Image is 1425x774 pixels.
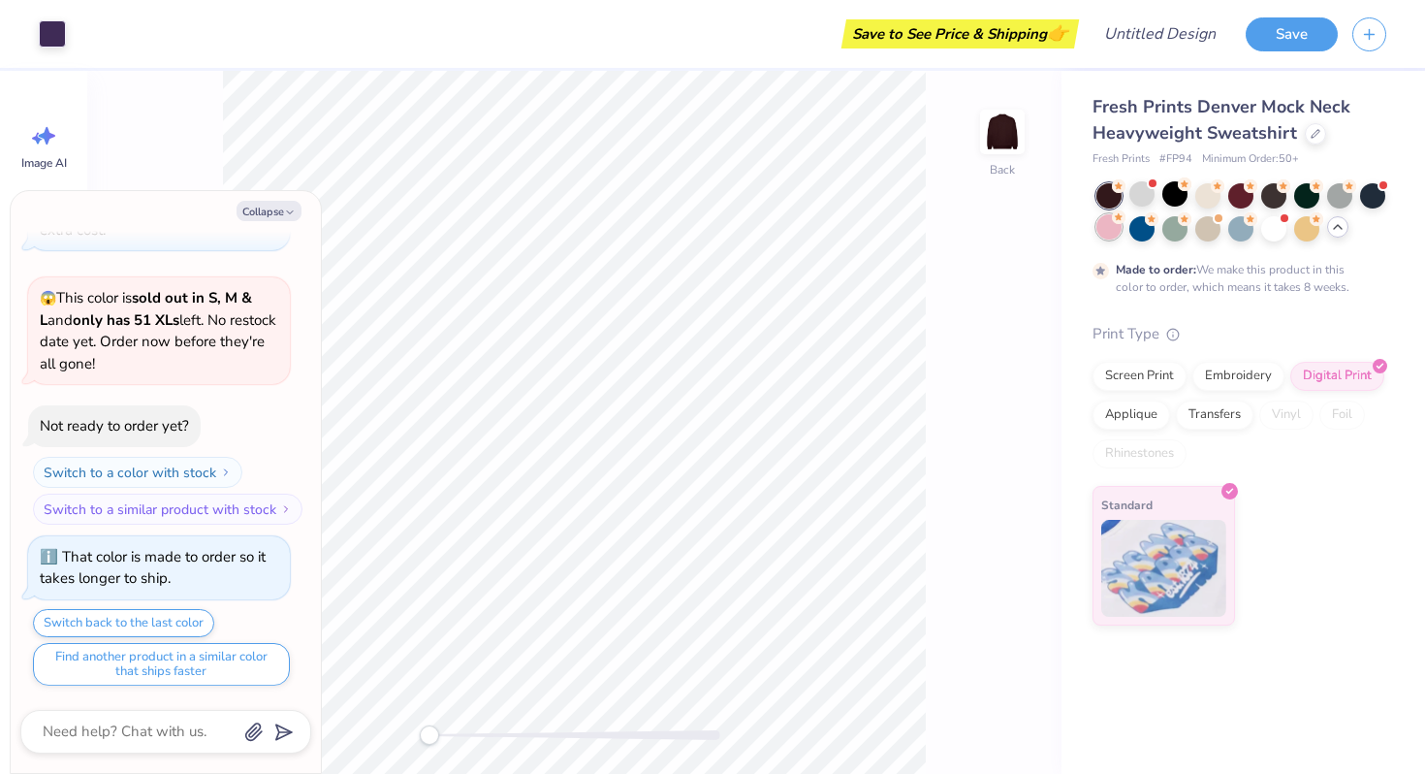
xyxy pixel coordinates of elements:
[1319,401,1365,430] div: Foil
[1101,520,1226,617] img: Standard
[280,503,292,515] img: Switch to a similar product with stock
[33,643,290,686] button: Find another product in a similar color that ships faster
[990,161,1015,178] div: Back
[420,726,439,745] div: Accessibility label
[40,547,266,589] div: That color is made to order so it takes longer to ship.
[21,155,67,171] span: Image AI
[40,288,252,330] strong: sold out in S, M & L
[1176,401,1253,430] div: Transfers
[1092,362,1187,391] div: Screen Print
[40,177,274,240] div: That color ships directly from our warehouse so it’ll arrive faster at no extra cost.
[1116,262,1196,277] strong: Made to order:
[1116,261,1354,296] div: We make this product in this color to order, which means it takes 8 weeks.
[1202,151,1299,168] span: Minimum Order: 50 +
[1092,401,1170,430] div: Applique
[33,609,214,637] button: Switch back to the last color
[983,113,1022,151] img: Back
[73,310,179,330] strong: only has 51 XLs
[1089,15,1231,53] input: Untitled Design
[40,416,189,435] div: Not ready to order yet?
[40,289,56,307] span: 😱
[1246,17,1338,51] button: Save
[1047,21,1068,45] span: 👉
[33,457,242,488] button: Switch to a color with stock
[1092,439,1187,468] div: Rhinestones
[846,19,1074,48] div: Save to See Price & Shipping
[1192,362,1284,391] div: Embroidery
[1092,151,1150,168] span: Fresh Prints
[220,467,232,478] img: Switch to a color with stock
[1290,362,1384,391] div: Digital Print
[1092,323,1386,345] div: Print Type
[1259,401,1314,430] div: Vinyl
[237,201,301,221] button: Collapse
[1101,495,1153,515] span: Standard
[33,494,302,525] button: Switch to a similar product with stock
[1092,95,1350,145] span: Fresh Prints Denver Mock Neck Heavyweight Sweatshirt
[1159,151,1192,168] span: # FP94
[40,288,276,373] span: This color is and left. No restock date yet. Order now before they're all gone!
